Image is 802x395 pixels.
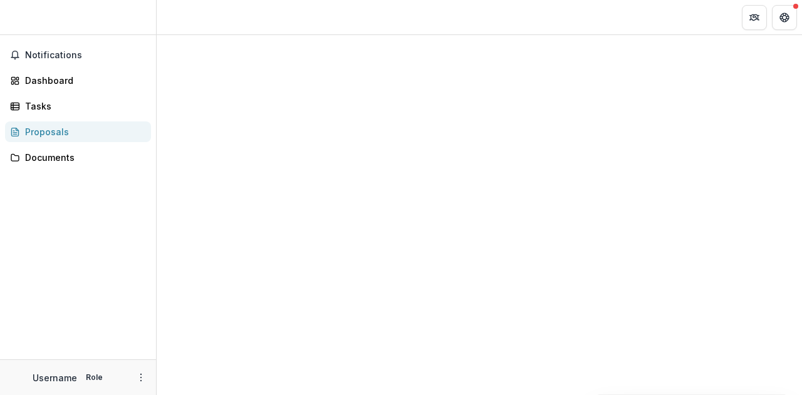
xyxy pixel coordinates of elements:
p: Username [33,371,77,384]
a: Proposals [5,121,151,142]
span: Notifications [25,50,146,61]
button: Get Help [772,5,797,30]
a: Documents [5,147,151,168]
p: Role [82,372,107,383]
button: Notifications [5,45,151,65]
button: Partners [742,5,767,30]
a: Dashboard [5,70,151,91]
a: Tasks [5,96,151,116]
button: More [133,370,148,385]
div: Dashboard [25,74,141,87]
div: Proposals [25,125,141,138]
div: Documents [25,151,141,164]
div: Tasks [25,100,141,113]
